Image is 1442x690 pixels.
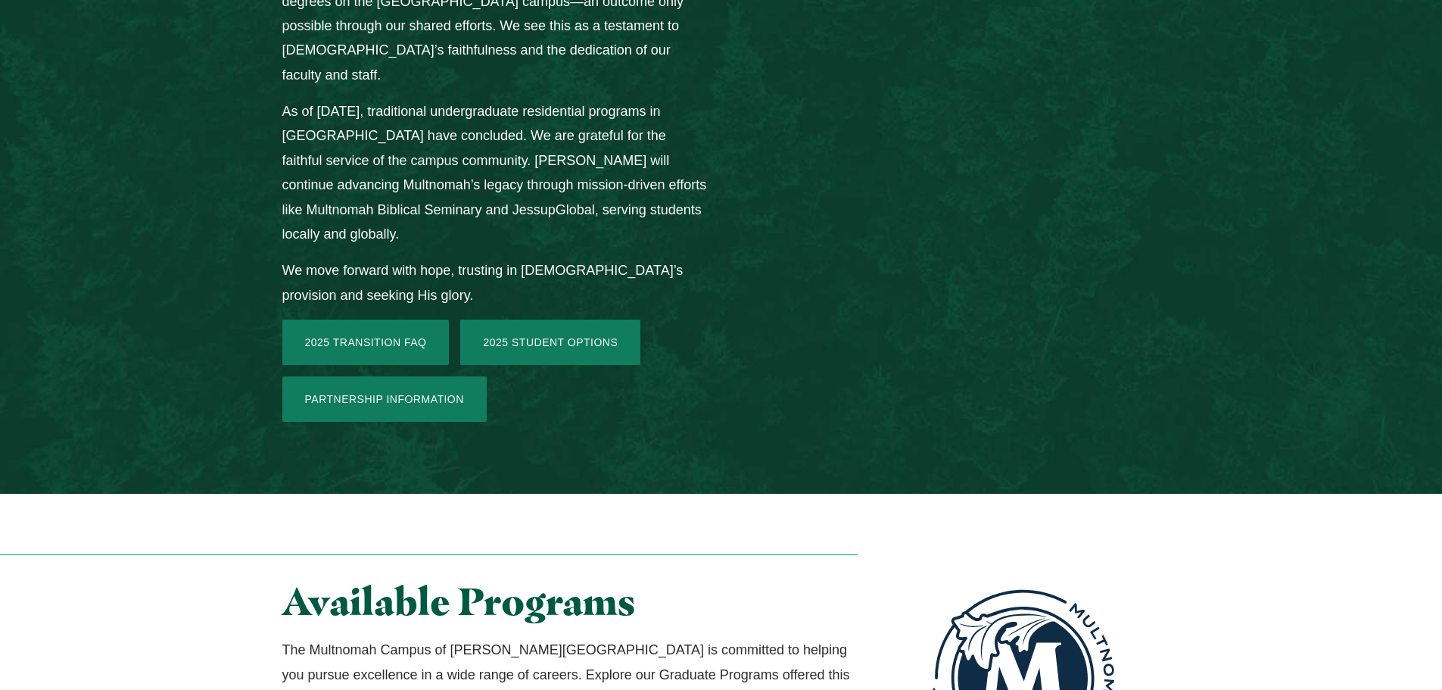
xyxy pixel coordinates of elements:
a: 2025 Student Options [460,320,640,365]
a: 2025 Transition FAQ [282,320,450,365]
a: Partnership Information [282,376,487,422]
p: We move forward with hope, trusting in [DEMOGRAPHIC_DATA]’s provision and seeking His glory. [282,258,707,308]
p: As of [DATE], traditional undergraduate residential programs in [GEOGRAPHIC_DATA] have concluded.... [282,99,707,246]
h2: Available Programs [282,581,858,623]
